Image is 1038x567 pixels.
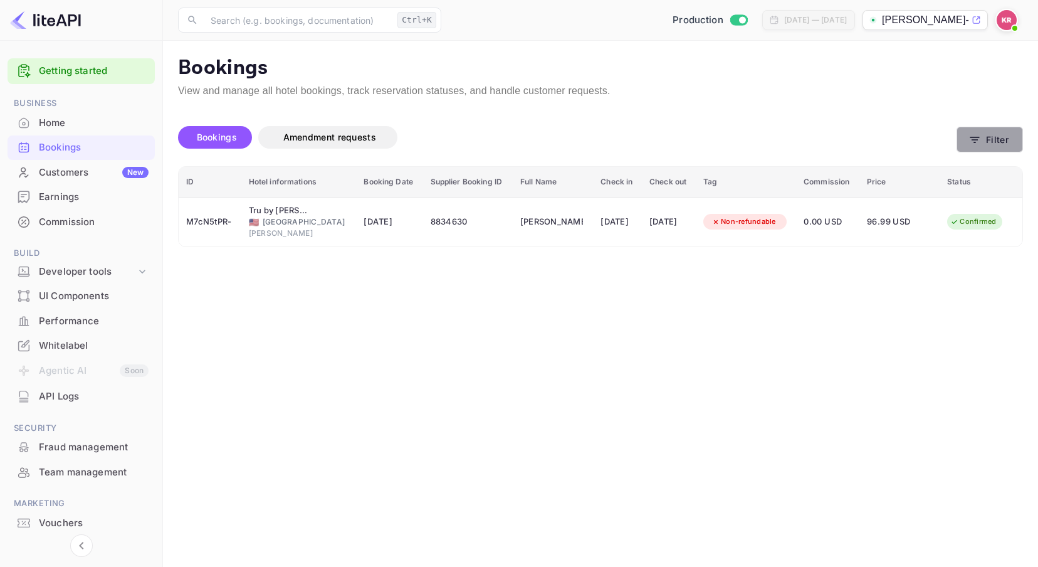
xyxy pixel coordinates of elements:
[122,167,149,178] div: New
[8,185,155,208] a: Earnings
[804,215,852,229] span: 0.00 USD
[283,132,376,142] span: Amendment requests
[8,135,155,159] a: Bookings
[8,161,155,184] a: CustomersNew
[364,215,415,229] span: [DATE]
[520,212,583,232] div: Tyler Conway
[8,161,155,185] div: CustomersNew
[249,204,312,217] div: Tru by Hilton Troy Detroit
[8,185,155,209] div: Earnings
[249,228,349,239] div: [PERSON_NAME]
[39,265,136,279] div: Developer tools
[39,465,149,480] div: Team management
[179,167,1022,246] table: booking table
[8,421,155,435] span: Security
[356,167,422,198] th: Booking Date
[178,56,1023,81] p: Bookings
[186,212,234,232] div: M7cN5tPR-
[8,511,155,536] div: Vouchers
[796,167,859,198] th: Commission
[940,167,1022,198] th: Status
[8,435,155,460] div: Fraud management
[957,127,1023,152] button: Filter
[178,126,957,149] div: account-settings tabs
[39,215,149,230] div: Commission
[8,246,155,260] span: Build
[39,339,149,353] div: Whitelabel
[203,8,392,33] input: Search (e.g. bookings, documentation)
[8,435,155,458] a: Fraud management
[8,334,155,357] a: Whitelabel
[8,511,155,534] a: Vouchers
[10,10,81,30] img: LiteAPI logo
[39,389,149,404] div: API Logs
[179,167,241,198] th: ID
[249,218,259,226] span: United States of America
[39,140,149,155] div: Bookings
[8,261,155,283] div: Developer tools
[39,116,149,130] div: Home
[8,460,155,484] a: Team management
[39,516,149,531] div: Vouchers
[867,215,930,229] span: 96.99 USD
[703,214,784,230] div: Non-refundable
[39,190,149,204] div: Earnings
[649,212,688,232] div: [DATE]
[241,167,357,198] th: Hotel informations
[397,12,436,28] div: Ctrl+K
[8,97,155,110] span: Business
[39,314,149,329] div: Performance
[8,334,155,358] div: Whitelabel
[423,167,513,198] th: Supplier Booking ID
[8,210,155,233] a: Commission
[859,167,940,198] th: Price
[39,64,149,78] a: Getting started
[178,83,1023,98] p: View and manage all hotel bookings, track reservation statuses, and handle customer requests.
[8,460,155,485] div: Team management
[39,289,149,304] div: UI Components
[8,309,155,332] a: Performance
[8,384,155,409] div: API Logs
[8,384,155,408] a: API Logs
[249,216,349,228] div: [GEOGRAPHIC_DATA]
[882,13,969,28] p: [PERSON_NAME]-unbrg.[PERSON_NAME]...
[668,13,752,28] div: Switch to Sandbox mode
[8,210,155,235] div: Commission
[942,214,1004,230] div: Confirmed
[8,284,155,309] div: UI Components
[8,284,155,307] a: UI Components
[696,167,796,198] th: Tag
[673,13,723,28] span: Production
[593,167,642,198] th: Check in
[70,534,93,557] button: Collapse navigation
[8,497,155,511] span: Marketing
[197,132,237,142] span: Bookings
[8,111,155,135] div: Home
[8,58,155,84] div: Getting started
[39,440,149,455] div: Fraud management
[39,166,149,180] div: Customers
[997,10,1017,30] img: Kobus Roux
[600,212,634,232] div: [DATE]
[8,309,155,334] div: Performance
[431,212,505,232] div: 8834630
[8,135,155,160] div: Bookings
[513,167,593,198] th: Full Name
[642,167,696,198] th: Check out
[8,111,155,134] a: Home
[784,14,847,26] div: [DATE] — [DATE]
